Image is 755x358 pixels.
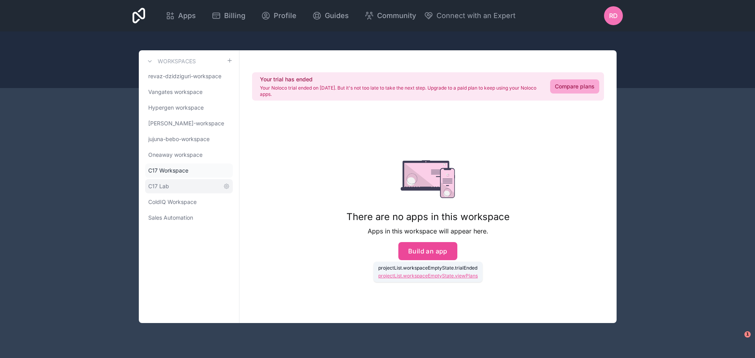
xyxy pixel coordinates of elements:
h2: Your trial has ended [260,75,541,83]
a: C17 Workspace [145,163,233,178]
span: C17 Lab [148,182,169,190]
span: jujuna-bebo-workspace [148,135,210,143]
span: Guides [325,10,349,21]
a: Apps [159,7,202,24]
a: Hypergen workspace [145,101,233,115]
span: Hypergen workspace [148,104,204,112]
a: Billing [205,7,252,24]
img: empty state [401,160,455,198]
span: C17 Workspace [148,167,188,174]
iframe: Intercom live chat [728,331,747,350]
a: ColdIQ Workspace [145,195,233,209]
a: Profile [255,7,303,24]
span: Apps [178,10,196,21]
a: Workspaces [145,57,196,66]
span: RD [609,11,618,20]
span: Profile [274,10,296,21]
a: C17 Lab [145,179,233,193]
a: Sales Automation [145,211,233,225]
button: Build an app [398,242,457,260]
a: projectList.workspaceEmptyState.viewPlans [378,273,478,279]
a: Community [358,7,422,24]
a: jujuna-bebo-workspace [145,132,233,146]
span: [PERSON_NAME]-workspace [148,119,224,127]
p: projectList.workspaceEmptyState.trialEnded [378,265,478,271]
span: Connect with an Expert [436,10,516,21]
a: [PERSON_NAME]-workspace [145,116,233,130]
span: Billing [224,10,245,21]
span: Sales Automation [148,214,193,222]
h3: Workspaces [158,57,196,65]
span: Community [377,10,416,21]
a: Guides [306,7,355,24]
span: ColdIQ Workspace [148,198,197,206]
p: Your Noloco trial ended on [DATE]. But it's not too late to take the next step. Upgrade to a paid... [260,85,541,97]
h1: There are no apps in this workspace [346,211,510,223]
span: revaz-dzidziguri-workspace [148,72,221,80]
button: Connect with an Expert [424,10,516,21]
a: Compare plans [550,79,599,94]
a: revaz-dzidziguri-workspace [145,69,233,83]
a: Oneaway workspace [145,148,233,162]
a: Vangates workspace [145,85,233,99]
span: Oneaway workspace [148,151,203,159]
span: Vangates workspace [148,88,203,96]
p: Apps in this workspace will appear here. [346,226,510,236]
span: 1 [744,331,751,338]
